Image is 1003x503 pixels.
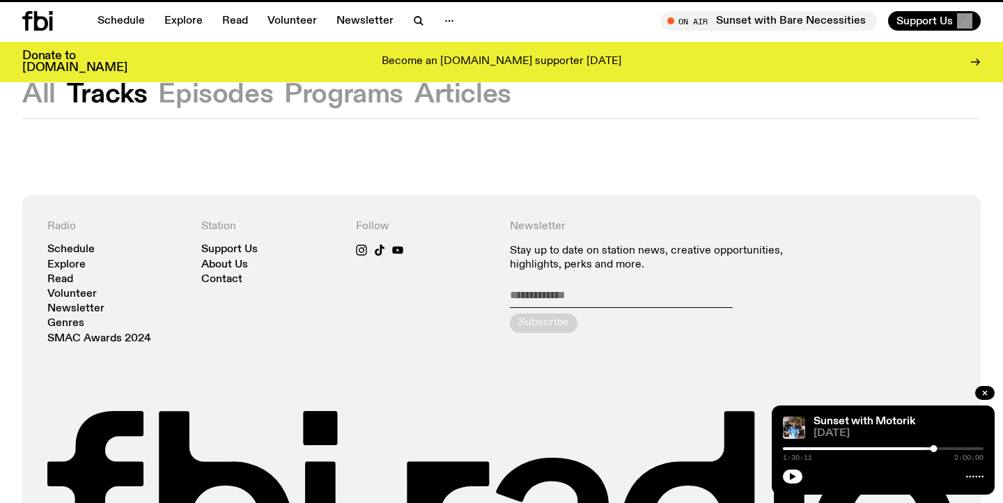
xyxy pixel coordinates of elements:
[356,220,493,233] h4: Follow
[510,314,577,333] button: Subscribe
[954,454,983,461] span: 2:00:00
[814,428,983,439] span: [DATE]
[510,220,802,233] h4: Newsletter
[47,289,97,300] a: Volunteer
[47,304,104,314] a: Newsletter
[414,82,511,107] button: Articles
[156,11,211,31] a: Explore
[47,245,95,255] a: Schedule
[214,11,256,31] a: Read
[201,245,258,255] a: Support Us
[328,11,402,31] a: Newsletter
[47,260,86,270] a: Explore
[896,15,953,27] span: Support Us
[47,334,151,344] a: SMAC Awards 2024
[783,417,805,439] img: Andrew, Reenie, and Pat stand in a row, smiling at the camera, in dappled light with a vine leafe...
[201,220,339,233] h4: Station
[22,50,127,74] h3: Donate to [DOMAIN_NAME]
[284,82,403,107] button: Programs
[158,82,273,107] button: Episodes
[201,260,248,270] a: About Us
[67,82,148,107] button: Tracks
[382,56,621,68] p: Become an [DOMAIN_NAME] supporter [DATE]
[783,454,812,461] span: 1:30:11
[47,318,84,329] a: Genres
[22,82,56,107] button: All
[47,274,73,285] a: Read
[259,11,325,31] a: Volunteer
[888,11,981,31] button: Support Us
[201,274,242,285] a: Contact
[47,220,185,233] h4: Radio
[660,11,877,31] button: On AirSunset with Bare Necessities
[510,245,802,271] p: Stay up to date on station news, creative opportunities, highlights, perks and more.
[814,416,915,427] a: Sunset with Motorik
[89,11,153,31] a: Schedule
